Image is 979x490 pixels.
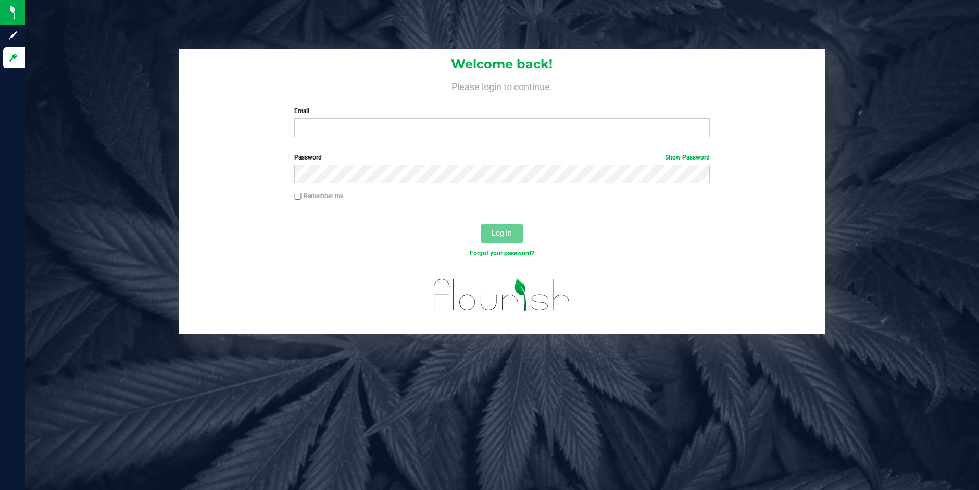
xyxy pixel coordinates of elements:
[294,193,302,200] input: Remember me
[294,154,322,161] span: Password
[179,57,825,71] h1: Welcome back!
[8,30,18,41] inline-svg: Sign up
[470,250,534,257] a: Forgot your password?
[421,269,583,321] img: flourish_logo.svg
[8,53,18,63] inline-svg: Log in
[179,79,825,92] h4: Please login to continue.
[492,229,512,237] span: Log In
[665,154,710,161] a: Show Password
[481,224,523,243] button: Log In
[294,106,710,116] label: Email
[294,191,343,201] label: Remember me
